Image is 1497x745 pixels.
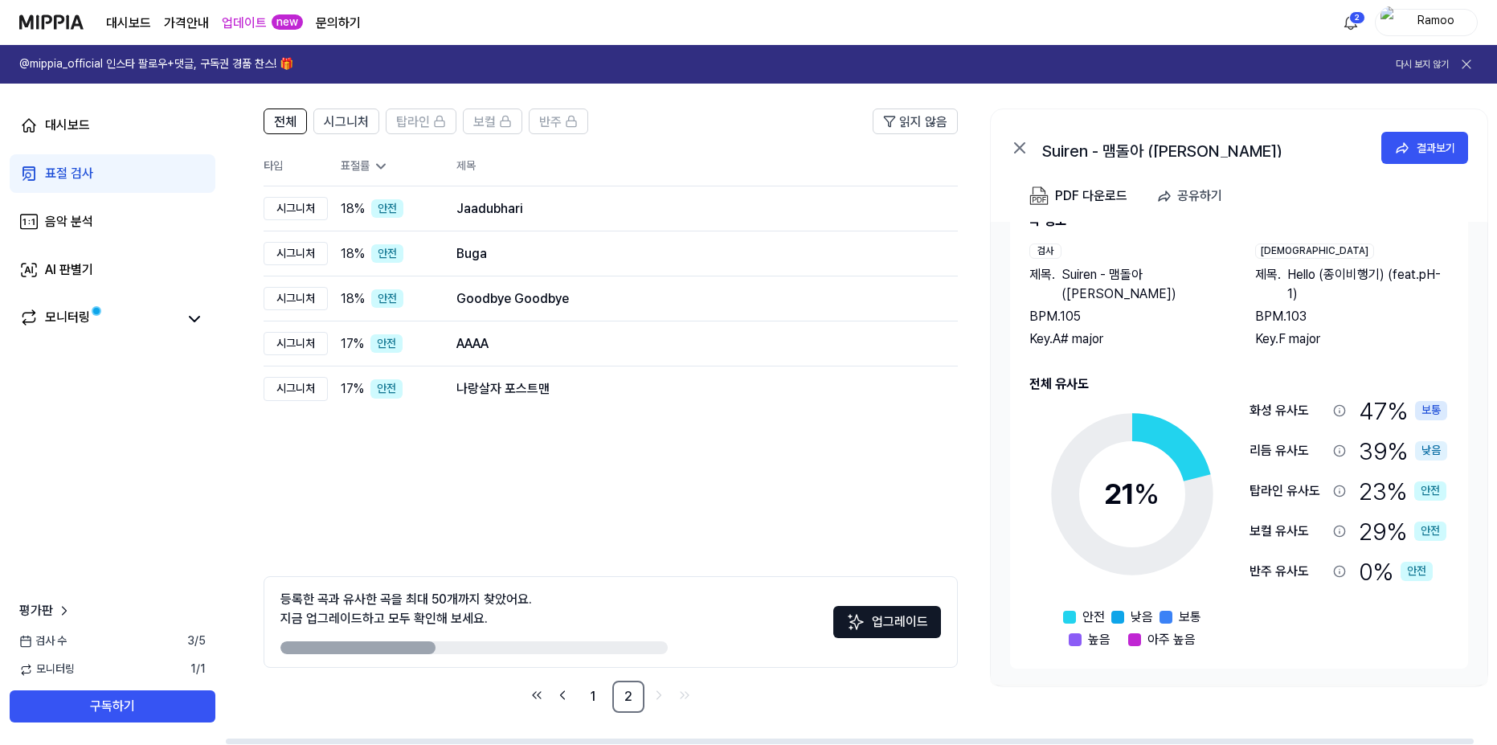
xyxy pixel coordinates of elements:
span: 반주 [539,113,562,132]
a: 업데이트 [222,14,267,33]
div: 안전 [371,244,403,264]
div: 시그니처 [264,287,328,311]
span: 1 / 1 [190,661,206,677]
button: 알림2 [1338,10,1364,35]
span: 시그니처 [324,113,369,132]
span: 제목 . [1029,265,1055,304]
div: 반주 유사도 [1250,562,1327,581]
div: 47 % [1359,394,1447,428]
span: 모니터링 [19,661,75,677]
div: 23 % [1359,474,1446,508]
a: 곡 정보검사제목.Suiren - 맴돌아 ([PERSON_NAME])BPM.105Key.A# major[DEMOGRAPHIC_DATA]제목.Hello (종이비행기) (feat.... [991,222,1487,685]
div: 안전 [1414,522,1446,541]
div: 시그니처 [264,332,328,356]
span: 17 % [341,379,364,399]
div: 탑라인 유사도 [1250,481,1327,501]
div: 낮음 [1415,441,1447,461]
div: PDF 다운로드 [1055,186,1127,207]
div: 표절 검사 [45,164,93,183]
span: 높음 [1088,630,1110,649]
div: 안전 [1414,481,1446,501]
a: 표절 검사 [10,154,215,193]
img: profile [1380,6,1400,39]
a: Go to first page [526,684,548,706]
div: 안전 [371,199,403,219]
div: Key. F major [1255,330,1449,349]
button: 결과보기 [1381,132,1468,164]
button: 업그레이드 [833,606,941,638]
div: AI 판별기 [45,260,93,280]
div: 모니터링 [45,308,90,330]
nav: pagination [264,681,958,713]
button: 시그니처 [313,108,379,134]
a: Go to last page [673,684,696,706]
span: 제목 . [1255,265,1281,304]
span: 평가판 [19,601,53,620]
div: 0 % [1359,555,1433,588]
div: 안전 [370,379,403,399]
div: 등록한 곡과 유사한 곡을 최대 50개까지 찾았어요. 지금 업그레이드하고 모두 확인해 보세요. [280,590,532,628]
button: 탑라인 [386,108,456,134]
span: 보컬 [473,113,496,132]
a: 평가판 [19,601,72,620]
div: Key. A# major [1029,330,1223,349]
div: 2 [1349,11,1365,24]
div: 시그니처 [264,197,328,221]
div: 나랑살자 포스트맨 [456,379,932,399]
button: 반주 [529,108,588,134]
span: 3 / 5 [187,633,206,649]
img: 알림 [1341,13,1360,32]
div: 보컬 유사도 [1250,522,1327,541]
span: 전체 [274,113,297,132]
button: 읽지 않음 [873,108,958,134]
div: 대시보드 [45,116,90,135]
div: new [272,14,303,31]
a: 가격안내 [164,14,209,33]
div: 검사 [1029,244,1061,259]
div: 21 [1104,473,1160,516]
span: 18 % [341,289,365,309]
div: BPM. 103 [1255,307,1449,326]
div: 표절률 [341,158,431,174]
th: 타입 [264,147,328,186]
div: 안전 [1401,562,1433,581]
div: 시그니처 [264,377,328,401]
div: [DEMOGRAPHIC_DATA] [1255,244,1374,259]
button: PDF 다운로드 [1026,180,1131,212]
a: Sparkles업그레이드 [833,620,941,635]
span: 아주 높음 [1147,630,1196,649]
h2: 전체 유사도 [1029,375,1449,394]
button: 다시 보지 않기 [1396,58,1449,72]
a: 모니터링 [19,308,177,330]
span: 검사 수 [19,633,67,649]
a: Go to next page [648,684,670,706]
button: 전체 [264,108,307,134]
div: 음악 분석 [45,212,93,231]
span: 17 % [341,334,364,354]
div: 시그니처 [264,242,328,266]
div: 안전 [370,334,403,354]
div: 39 % [1359,434,1447,468]
span: 안전 [1082,608,1105,627]
div: 공유하기 [1177,186,1222,207]
a: 음악 분석 [10,203,215,241]
span: Suiren - 맴돌아 ([PERSON_NAME]) [1061,265,1223,304]
button: 보컬 [463,108,522,134]
div: 보통 [1415,401,1447,420]
div: Buga [456,244,932,264]
div: Goodbye Goodbye [456,289,932,309]
button: 구독하기 [10,690,215,722]
div: 리듬 유사도 [1250,441,1327,461]
span: % [1134,477,1160,511]
div: Ramoo [1405,13,1467,31]
span: 읽지 않음 [899,113,947,132]
img: Sparkles [846,612,865,632]
div: Jaadubhari [456,199,932,219]
span: 탑라인 [396,113,430,132]
a: AI 판별기 [10,251,215,289]
a: 2 [612,681,644,713]
a: Go to previous page [551,684,574,706]
button: profileRamoo [1375,9,1478,36]
div: 화성 유사도 [1250,401,1327,420]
